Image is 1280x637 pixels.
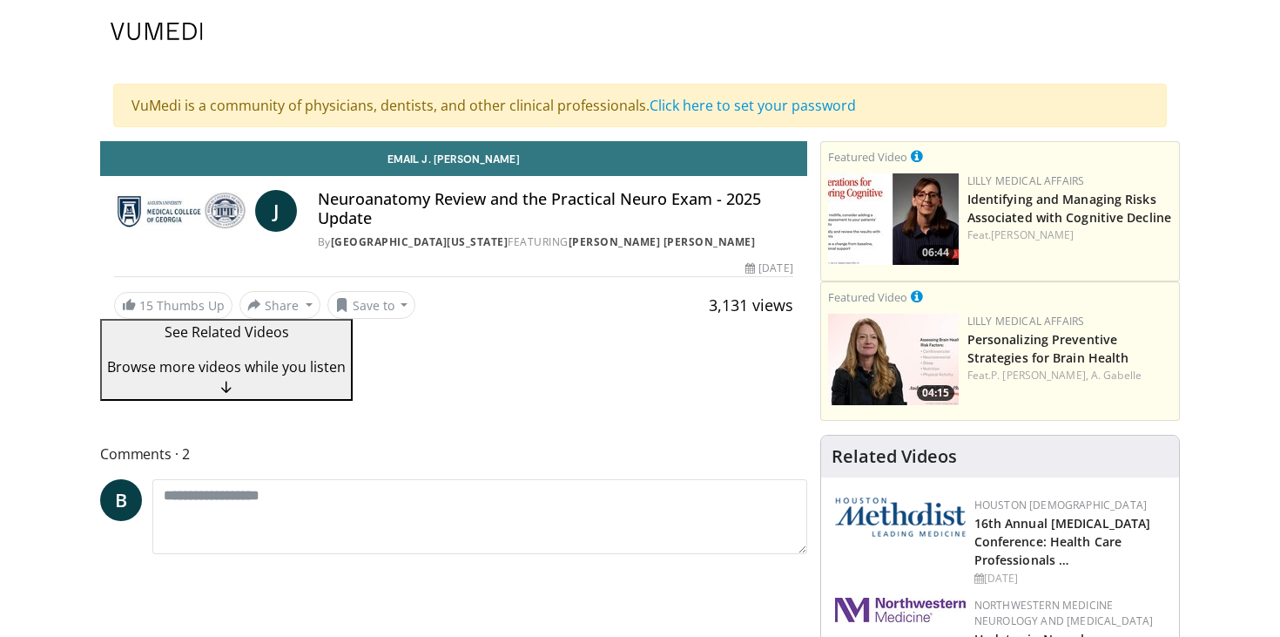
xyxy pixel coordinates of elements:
a: Click here to set your password [650,96,856,115]
a: Houston [DEMOGRAPHIC_DATA] [974,498,1147,512]
img: 2a462fb6-9365-492a-ac79-3166a6f924d8.png.150x105_q85_autocrop_double_scale_upscale_version-0.2.jpg [835,598,966,622]
a: J [255,190,297,232]
span: 06:44 [917,245,954,261]
a: This is paid for by Lilly Medical Affairs [911,287,923,306]
a: Email J. [PERSON_NAME] [100,141,807,176]
span: Browse more videos while you listen [107,357,346,376]
h2: 16th Annual Myasthenia Gravis Conference: Health Care Professionals Day [974,513,1165,568]
a: B [100,479,142,521]
img: fc5f84e2-5eb7-4c65-9fa9-08971b8c96b8.jpg.150x105_q85_crop-smart_upscale.jpg [828,173,959,265]
a: 06:44 [828,173,959,265]
a: A. Gabelle [1091,368,1142,383]
a: 15 Thumbs Up [114,292,232,319]
img: c3be7821-a0a3-4187-927a-3bb177bd76b4.png.150x105_q85_crop-smart_upscale.jpg [828,314,959,405]
p: See Related Videos [107,322,346,342]
span: Comments 2 [100,443,807,465]
a: [GEOGRAPHIC_DATA][US_STATE] [331,234,509,249]
h4: Neuroanatomy Review and the Practical Neuro Exam - 2025 Update [318,190,793,227]
div: [DATE] [974,571,1165,586]
img: Medical College of Georgia - Augusta University [114,190,248,232]
a: Identifying and Managing Risks Associated with Cognitive Decline [967,191,1171,226]
span: 3,131 views [709,295,793,315]
a: This is paid for by Lilly Medical Affairs [911,146,923,166]
h4: Related Videos [832,446,957,467]
button: Share [239,291,320,319]
a: [PERSON_NAME] [PERSON_NAME] [569,234,756,249]
a: Lilly Medical Affairs [967,173,1085,188]
button: See Related Videos Browse more videos while you listen [100,319,353,401]
img: 5e4488cc-e109-4a4e-9fd9-73bb9237ee91.png.150x105_q85_autocrop_double_scale_upscale_version-0.2.png [835,498,966,537]
a: [PERSON_NAME] [991,227,1074,242]
div: [DATE] [745,261,792,276]
a: Personalizing Preventive Strategies for Brain Health [967,331,1129,366]
a: 16th Annual [MEDICAL_DATA] Conference: Health Care Professionals … [974,515,1151,568]
img: VuMedi Logo [111,23,203,40]
a: P. [PERSON_NAME], [991,368,1088,383]
small: Featured Video [828,149,907,165]
span: 04:15 [917,385,954,401]
a: 04:15 [828,314,959,405]
a: Lilly Medical Affairs [967,314,1085,329]
div: Feat. [967,227,1172,243]
span: 15 [139,297,153,314]
div: VuMedi is a community of physicians, dentists, and other clinical professionals. [113,84,1167,127]
button: Save to [327,291,416,319]
div: By FEATURING [318,234,793,250]
small: Featured Video [828,289,907,305]
a: Northwestern Medicine Neurology and [MEDICAL_DATA] [974,598,1154,628]
div: Feat. [967,368,1172,383]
